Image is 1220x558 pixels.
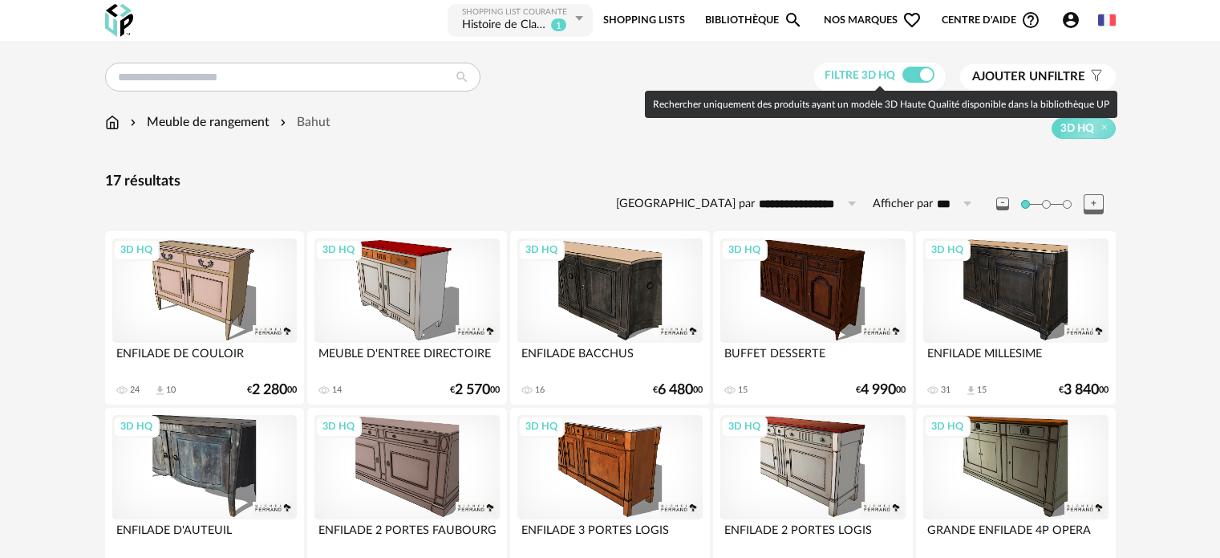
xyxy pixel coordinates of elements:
[105,4,133,37] img: OXP
[1059,385,1109,396] div: € 00
[1021,10,1040,30] span: Help Circle Outline icon
[518,239,565,260] div: 3D HQ
[112,519,297,552] div: ENFILADE D'AUTEUIL
[977,385,987,396] div: 15
[738,385,748,396] div: 15
[315,416,362,437] div: 3D HQ
[517,343,702,375] div: ENFILADE BACCHUS
[166,385,176,396] div: 10
[916,231,1115,405] a: 3D HQ ENFILADE MILLESIME 31 Download icon 15 €3 84000
[653,385,703,396] div: € 00
[450,385,500,396] div: € 00
[923,519,1108,552] div: GRANDE ENFILADE 4P OPERA
[105,113,120,132] img: svg+xml;base64,PHN2ZyB3aWR0aD0iMTYiIGhlaWdodD0iMTciIHZpZXdCb3g9IjAgMCAxNiAxNyIgZmlsbD0ibm9uZSIgeG...
[972,71,1048,83] span: Ajouter un
[105,173,1116,191] div: 17 résultats
[112,343,297,375] div: ENFILADE DE COULOIR
[462,18,547,34] div: Histoire de Clarté
[462,7,571,18] div: Shopping List courante
[713,231,912,405] a: 3D HQ BUFFET DESSERTE 15 €4 99000
[941,385,950,396] div: 31
[113,416,160,437] div: 3D HQ
[1085,69,1104,85] span: Filter icon
[455,385,490,396] span: 2 570
[252,385,287,396] span: 2 280
[965,385,977,397] span: Download icon
[616,197,755,212] label: [GEOGRAPHIC_DATA] par
[720,519,905,552] div: ENFILADE 2 PORTES LOGIS
[307,231,506,405] a: 3D HQ MEUBLE D'ENTREE DIRECTOIRE 14 €2 57000
[550,18,567,32] sup: 1
[924,239,971,260] div: 3D HQ
[923,343,1108,375] div: ENFILADE MILLESIME
[315,239,362,260] div: 3D HQ
[130,385,140,396] div: 24
[314,519,499,552] div: ENFILADE 2 PORTES FAUBOURG
[720,343,905,375] div: BUFFET DESSERTE
[517,519,702,552] div: ENFILADE 3 PORTES LOGIS
[127,113,270,132] div: Meuble de rangement
[721,416,768,437] div: 3D HQ
[247,385,297,396] div: € 00
[705,2,803,39] a: BibliothèqueMagnify icon
[658,385,693,396] span: 6 480
[332,385,342,396] div: 14
[784,10,803,30] span: Magnify icon
[1060,121,1094,136] span: 3D HQ
[113,239,160,260] div: 3D HQ
[824,2,922,39] span: Nos marques
[972,69,1085,85] span: filtre
[873,197,933,212] label: Afficher par
[535,385,545,396] div: 16
[510,231,709,405] a: 3D HQ ENFILADE BACCHUS 16 €6 48000
[645,91,1117,118] div: Rechercher uniquement des produits ayant un modèle 3D Haute Qualité disponible dans la bibliothèq...
[1061,10,1080,30] span: Account Circle icon
[960,64,1116,90] button: Ajouter unfiltre Filter icon
[518,416,565,437] div: 3D HQ
[1061,10,1088,30] span: Account Circle icon
[924,416,971,437] div: 3D HQ
[721,239,768,260] div: 3D HQ
[603,2,685,39] a: Shopping Lists
[856,385,906,396] div: € 00
[1098,11,1116,29] img: fr
[861,385,896,396] span: 4 990
[825,70,895,81] span: Filtre 3D HQ
[1064,385,1099,396] span: 3 840
[127,113,140,132] img: svg+xml;base64,PHN2ZyB3aWR0aD0iMTYiIGhlaWdodD0iMTYiIHZpZXdCb3g9IjAgMCAxNiAxNiIgZmlsbD0ibm9uZSIgeG...
[314,343,499,375] div: MEUBLE D'ENTREE DIRECTOIRE
[154,385,166,397] span: Download icon
[902,10,922,30] span: Heart Outline icon
[105,231,304,405] a: 3D HQ ENFILADE DE COULOIR 24 Download icon 10 €2 28000
[942,10,1040,30] span: Centre d'aideHelp Circle Outline icon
